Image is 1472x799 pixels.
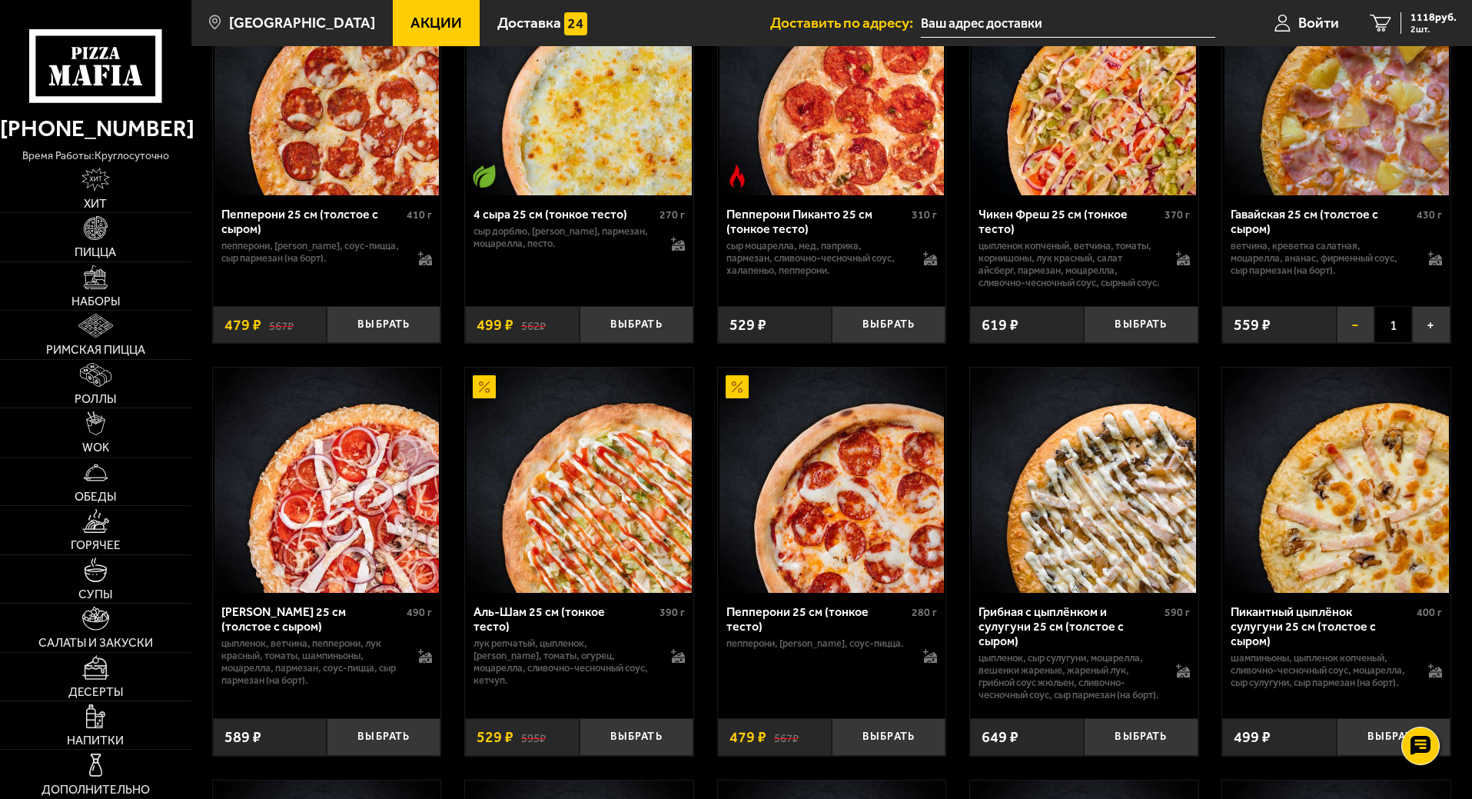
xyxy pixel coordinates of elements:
span: Десерты [68,686,123,698]
input: Ваш адрес доставки [921,9,1215,38]
p: ветчина, креветка салатная, моцарелла, ананас, фирменный соус, сыр пармезан (на борт). [1231,240,1413,277]
button: + [1412,306,1450,344]
span: 280 г [912,606,937,619]
img: Пепперони 25 см (тонкое тесто) [719,368,944,592]
button: Выбрать [1084,306,1198,344]
div: Чикен Фреш 25 см (тонкое тесто) [979,207,1161,236]
a: АкционныйПепперони 25 см (тонкое тесто) [718,368,946,592]
img: Акционный [726,375,749,398]
p: цыпленок, ветчина, пепперони, лук красный, томаты, шампиньоны, моцарелла, пармезан, соус-пицца, с... [221,638,404,687]
span: 490 г [407,606,432,619]
span: Римская пицца [46,344,145,356]
span: Войти [1298,15,1339,30]
span: Салаты и закуски [38,637,153,649]
span: Доставить по адресу: [770,15,921,30]
div: Аль-Шам 25 см (тонкое тесто) [473,604,656,634]
span: Пицца [75,246,116,258]
img: 15daf4d41897b9f0e9f617042186c801.svg [564,12,587,35]
span: 529 ₽ [729,315,766,334]
span: 410 г [407,208,432,221]
button: Выбрать [832,718,945,756]
span: 1118 руб. [1411,12,1457,23]
span: Супы [78,588,112,601]
span: 479 ₽ [729,727,766,746]
span: 649 ₽ [982,727,1018,746]
span: 590 г [1165,606,1190,619]
img: Аль-Шам 25 см (тонкое тесто) [467,368,691,592]
button: Выбрать [1337,718,1450,756]
a: АкционныйАль-Шам 25 см (тонкое тесто) [465,368,693,592]
span: 430 г [1417,208,1442,221]
span: 310 г [912,208,937,221]
p: цыпленок копченый, ветчина, томаты, корнишоны, лук красный, салат айсберг, пармезан, моцарелла, с... [979,240,1161,289]
span: Напитки [67,734,124,747]
span: Обеды [75,491,116,503]
span: 1 [1374,306,1412,344]
div: [PERSON_NAME] 25 см (толстое с сыром) [221,604,404,634]
p: сыр дорблю, [PERSON_NAME], пармезан, моцарелла, песто. [473,225,656,250]
s: 567 ₽ [269,317,294,332]
span: Горячее [71,539,121,551]
button: Выбрать [832,306,945,344]
span: Роллы [75,393,116,405]
div: Пепперони Пиканто 25 см (тонкое тесто) [726,207,909,236]
button: Выбрать [327,306,440,344]
span: Хит [84,198,107,210]
span: 479 ₽ [224,315,261,334]
a: Грибная с цыплёнком и сулугуни 25 см (толстое с сыром) [970,368,1198,592]
button: Выбрать [1084,718,1198,756]
span: 499 ₽ [1234,727,1271,746]
span: Доставка [497,15,561,30]
img: Грибная с цыплёнком и сулугуни 25 см (толстое с сыром) [972,368,1196,592]
button: Выбрать [580,306,693,344]
button: − [1337,306,1374,344]
span: 619 ₽ [982,315,1018,334]
span: Дополнительно [42,784,150,796]
img: Акционный [473,375,496,398]
span: 270 г [660,208,685,221]
span: Акции [410,15,462,30]
div: Пепперони 25 см (толстое с сыром) [221,207,404,236]
div: Гавайская 25 см (толстое с сыром) [1231,207,1413,236]
div: 4 сыра 25 см (тонкое тесто) [473,207,656,221]
s: 562 ₽ [521,317,546,332]
img: Вегетарианское блюдо [473,165,496,188]
a: Петровская 25 см (толстое с сыром) [213,368,441,592]
span: 589 ₽ [224,727,261,746]
p: лук репчатый, цыпленок, [PERSON_NAME], томаты, огурец, моцарелла, сливочно-чесночный соус, кетчуп. [473,638,656,687]
span: 370 г [1165,208,1190,221]
a: Пикантный цыплёнок сулугуни 25 см (толстое с сыром) [1222,368,1450,592]
s: 567 ₽ [774,729,799,744]
p: сыр Моцарелла, мед, паприка, пармезан, сливочно-чесночный соус, халапеньо, пепперони. [726,240,909,277]
img: Пикантный цыплёнок сулугуни 25 см (толстое с сыром) [1224,368,1449,592]
span: 559 ₽ [1234,315,1271,334]
span: 390 г [660,606,685,619]
div: Грибная с цыплёнком и сулугуни 25 см (толстое с сыром) [979,604,1161,648]
span: Наборы [71,295,120,308]
span: 499 ₽ [477,315,513,334]
s: 595 ₽ [521,729,546,744]
button: Выбрать [580,718,693,756]
span: 529 ₽ [477,727,513,746]
button: Выбрать [327,718,440,756]
div: Пепперони 25 см (тонкое тесто) [726,604,909,634]
span: 400 г [1417,606,1442,619]
img: Петровская 25 см (толстое с сыром) [214,368,439,592]
div: Пикантный цыплёнок сулугуни 25 см (толстое с сыром) [1231,604,1413,648]
p: шампиньоны, цыпленок копченый, сливочно-чесночный соус, моцарелла, сыр сулугуни, сыр пармезан (на... [1231,652,1413,689]
span: [GEOGRAPHIC_DATA] [229,15,375,30]
p: пепперони, [PERSON_NAME], соус-пицца, сыр пармезан (на борт). [221,240,404,265]
span: WOK [82,441,109,454]
img: Острое блюдо [726,165,749,188]
p: цыпленок, сыр сулугуни, моцарелла, вешенки жареные, жареный лук, грибной соус Жюльен, сливочно-че... [979,652,1161,701]
p: пепперони, [PERSON_NAME], соус-пицца. [726,638,909,650]
span: 2 шт. [1411,25,1457,34]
